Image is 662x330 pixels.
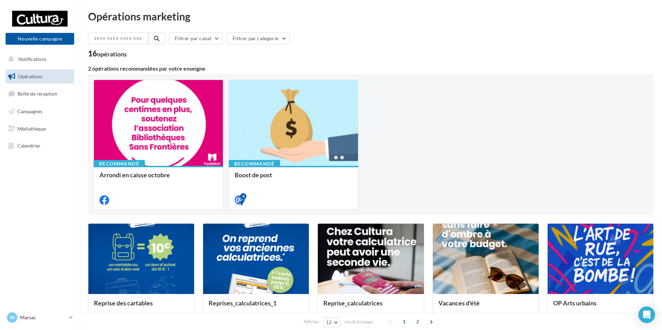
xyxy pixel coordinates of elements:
[344,319,373,325] span: résultats/page
[209,300,303,313] div: Reprises_calculatrices_1
[4,104,76,119] a: Campagnes
[227,33,290,44] button: Filtrer par catégorie
[304,319,319,325] span: Afficher
[438,300,533,313] div: Vacances d'été
[235,171,352,185] div: Boost de post
[99,171,217,185] div: Arrondi en caisse octobre
[638,306,655,323] div: Open Intercom Messenger
[4,122,76,136] a: Médiathèque
[88,50,127,57] div: 16
[94,300,189,313] div: Reprise des cartables
[326,320,332,325] span: 12
[17,125,46,131] span: Médiathèque
[229,160,280,168] div: Recommandé
[4,69,76,84] a: Opérations
[323,318,341,327] button: 12
[399,316,410,327] span: 1
[412,316,423,327] span: 2
[94,160,145,168] div: Recommandé
[4,86,76,101] a: Boîte de réception
[6,33,74,45] button: Nouvelle campagne
[10,314,15,321] span: M
[20,314,66,321] p: Marsac
[553,300,648,313] div: OP Arts urbains
[323,300,418,313] div: Reprise_calculatrices
[18,91,57,97] span: Boîte de réception
[18,73,42,79] span: Opérations
[4,52,73,66] button: Notifications
[240,193,246,199] div: 4
[4,139,76,153] a: Calendrier
[6,311,74,324] a: M Marsac
[17,108,42,114] span: Campagnes
[17,143,41,149] span: Calendrier
[88,11,654,21] div: Opérations marketing
[97,51,127,57] div: opérations
[88,66,654,71] div: 2 opérations recommandées par votre enseigne
[18,56,46,62] span: Notifications
[169,33,223,44] button: Filtrer par canal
